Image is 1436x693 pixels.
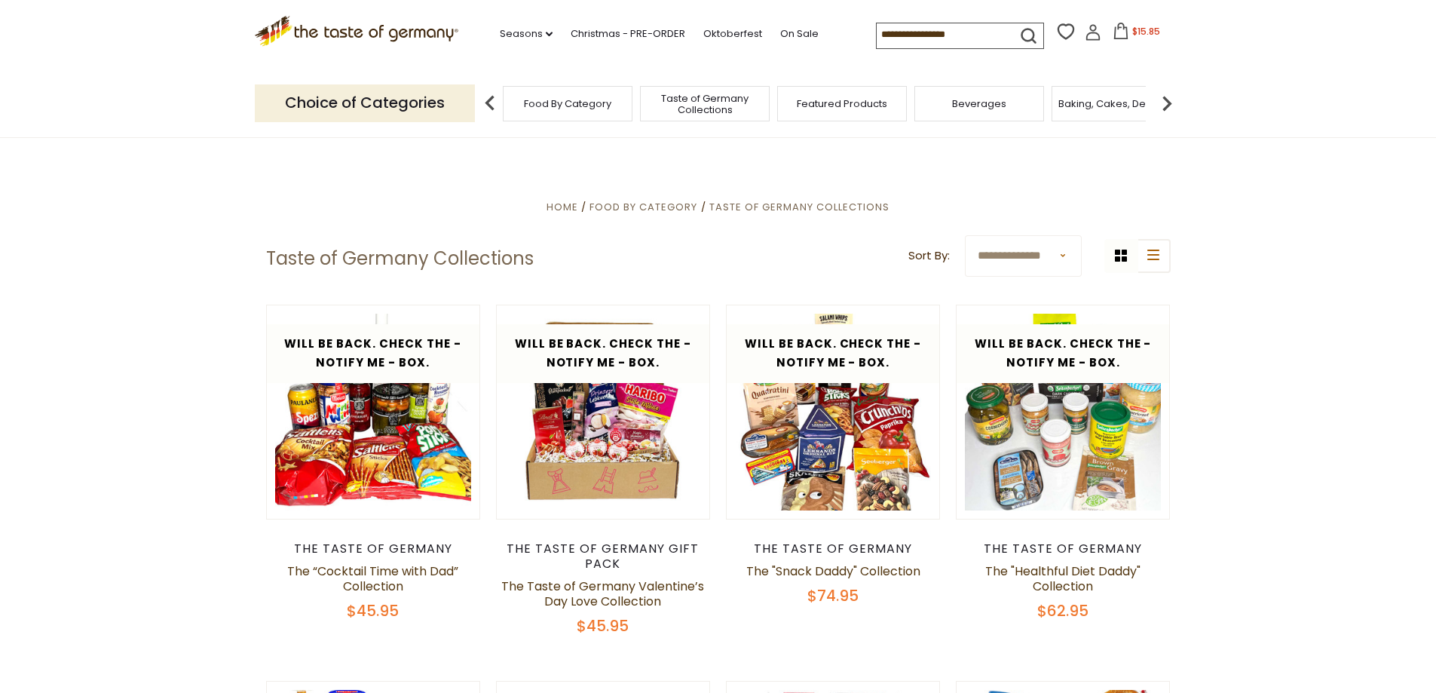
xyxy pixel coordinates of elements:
span: $45.95 [347,600,399,621]
a: Oktoberfest [703,26,762,42]
a: Seasons [500,26,553,42]
div: The Taste of Germany [266,541,481,557]
div: The Taste of Germany Gift Pack [496,541,711,572]
a: Beverages [952,98,1006,109]
img: The "Snack Daddy" Collection [727,305,940,519]
a: Food By Category [589,200,697,214]
span: $45.95 [577,615,629,636]
button: $15.85 [1104,23,1168,45]
a: Home [547,200,578,214]
img: The Taste of Germany Valentine’s Day Love Collection [497,305,710,519]
a: Food By Category [524,98,611,109]
img: previous arrow [475,88,505,118]
p: Choice of Categories [255,84,475,121]
h1: Taste of Germany Collections [266,247,534,270]
a: Baking, Cakes, Desserts [1058,98,1175,109]
div: The Taste of Germany [726,541,941,557]
img: The "Healthful Diet Daddy" Collection [957,305,1170,519]
span: $15.85 [1132,25,1160,38]
a: On Sale [780,26,819,42]
span: $62.95 [1037,600,1088,621]
a: Taste of Germany Collections [709,200,889,214]
a: The "Snack Daddy" Collection [746,563,920,580]
img: next arrow [1152,88,1182,118]
img: The “Cocktail Time with Dad” Collection [267,305,480,519]
div: The Taste of Germany [956,541,1171,557]
a: Christmas - PRE-ORDER [571,26,685,42]
label: Sort By: [908,247,950,265]
a: The Taste of Germany Valentine’s Day Love Collection [501,578,704,610]
a: Taste of Germany Collections [645,93,765,115]
a: The "Healthful Diet Daddy" Collection [985,563,1141,595]
a: The “Cocktail Time with Dad” Collection [287,563,458,595]
span: $74.95 [807,585,859,606]
a: Featured Products [797,98,887,109]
